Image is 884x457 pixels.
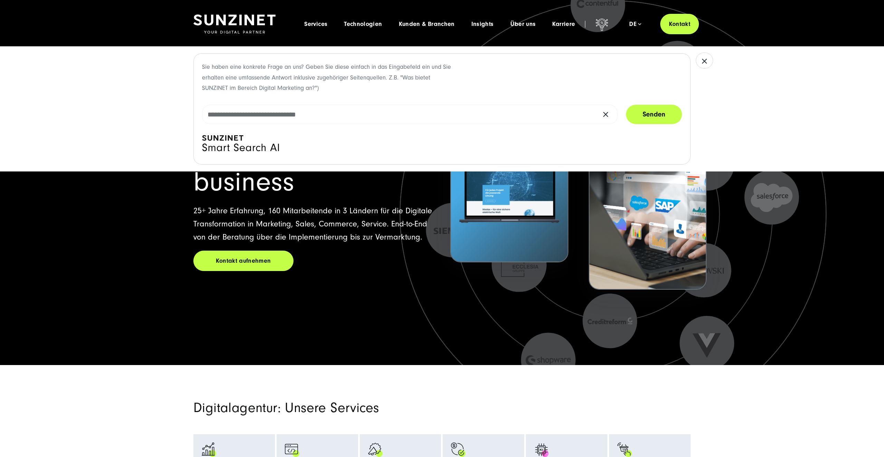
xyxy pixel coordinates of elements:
a: Insights [471,21,494,28]
p: 25+ Jahre Erfahrung, 160 Mitarbeitende in 3 Ländern für die Digitale Transformation in Marketing,... [193,204,434,244]
a: Services [304,21,327,28]
h2: Digitalagentur: Unsere Services [193,400,521,416]
img: BOSCH - Kundeprojekt - Digital Transformation Agentur SUNZINET [589,146,706,289]
a: Karriere [552,21,575,28]
img: SUNZINET Full Service Digital Agentur [193,15,276,34]
a: Technologien [344,21,382,28]
a: Über uns [510,21,536,28]
img: Letztes Projekt von Niedax. Ein Laptop auf dem die Niedax Website geöffnet ist, auf blauem Hinter... [451,119,567,262]
a: Kunden & Branchen [399,21,455,28]
div: de [629,21,641,28]
p: Sie haben eine konkrete Frage an uns? Geben Sie diese einfach in das Eingabefeld ein und Sie erha... [202,62,452,94]
a: Kontakt [660,14,699,34]
button: Senden [626,105,682,124]
button: Bosch Digital:Effiziente Prozesse für höhere Umsätze BOSCH - Kundeprojekt - Digital Transformatio... [589,106,707,290]
a: Kontakt aufnehmen [193,251,294,271]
